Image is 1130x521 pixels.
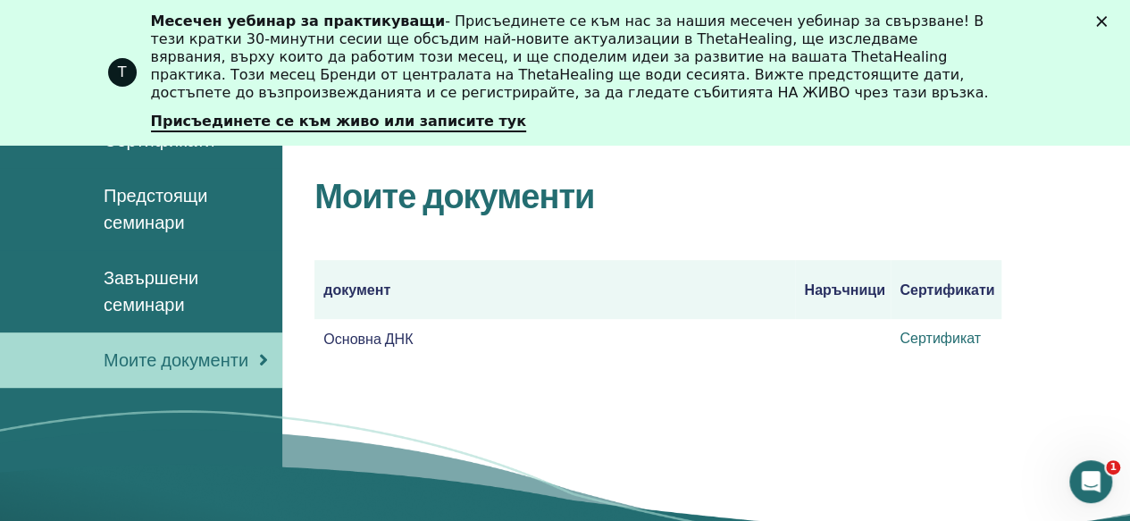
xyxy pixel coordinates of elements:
[104,266,198,316] font: Завършени семинари
[104,184,207,234] font: Предстоящи семинари
[323,330,413,349] font: Основна ДНК
[151,113,526,132] a: Присъединете се към живо или записите тук
[900,281,994,299] font: Сертификати
[151,13,446,29] font: Месечен уебинар за практикуващи
[900,329,981,348] a: Сертификат
[104,349,248,372] font: Моите документи
[314,174,594,219] font: Моите документи
[323,281,390,299] font: документ
[118,63,127,80] font: Т
[1069,460,1112,503] iframe: Чат на живо от интеркома
[804,281,884,299] font: Наръчници
[1109,461,1117,473] font: 1
[108,58,137,87] div: Профилно изображение за ThetaHealing
[151,13,989,101] font: - Присъединете се към нас за нашия месечен уебинар за свързване! В тези кратки 30-минутни сесии щ...
[1096,16,1114,27] div: Затвори
[104,129,214,152] font: Сертификати
[151,113,526,130] font: Присъединете се към живо или записите тук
